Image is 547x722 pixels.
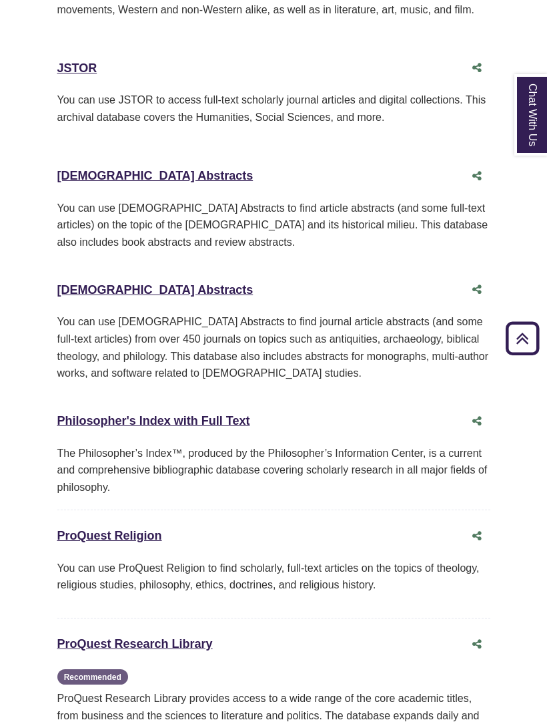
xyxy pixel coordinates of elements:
[464,55,490,81] button: Share this database
[464,524,490,549] button: Share this database
[57,61,97,75] a: JSTOR
[57,169,253,182] a: [DEMOGRAPHIC_DATA] Abstracts
[57,414,250,427] a: Philosopher's Index with Full Text
[464,409,490,434] button: Share this database
[57,445,490,496] div: The Philosopher’s Index™, produced by the Philosopher’s Information Center, is a current and comp...
[464,277,490,303] button: Share this database
[57,92,490,126] p: You can use JSTOR to access full-text scholarly journal articles and digital collections. This ar...
[57,560,490,594] p: You can use ProQuest Religion to find scholarly, full-text articles on the topics of theology, re...
[57,283,253,297] a: [DEMOGRAPHIC_DATA] Abstracts
[501,329,544,347] a: Back to Top
[57,637,213,651] a: ProQuest Research Library
[464,164,490,189] button: Share this database
[57,529,162,542] a: ProQuest Religion
[464,632,490,657] button: Share this database
[57,669,128,685] span: Recommended
[57,200,490,251] div: You can use [DEMOGRAPHIC_DATA] Abstracts to find article abstracts (and some full-text articles) ...
[57,313,490,381] div: You can use [DEMOGRAPHIC_DATA] Abstracts to find journal article abstracts (and some full-text ar...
